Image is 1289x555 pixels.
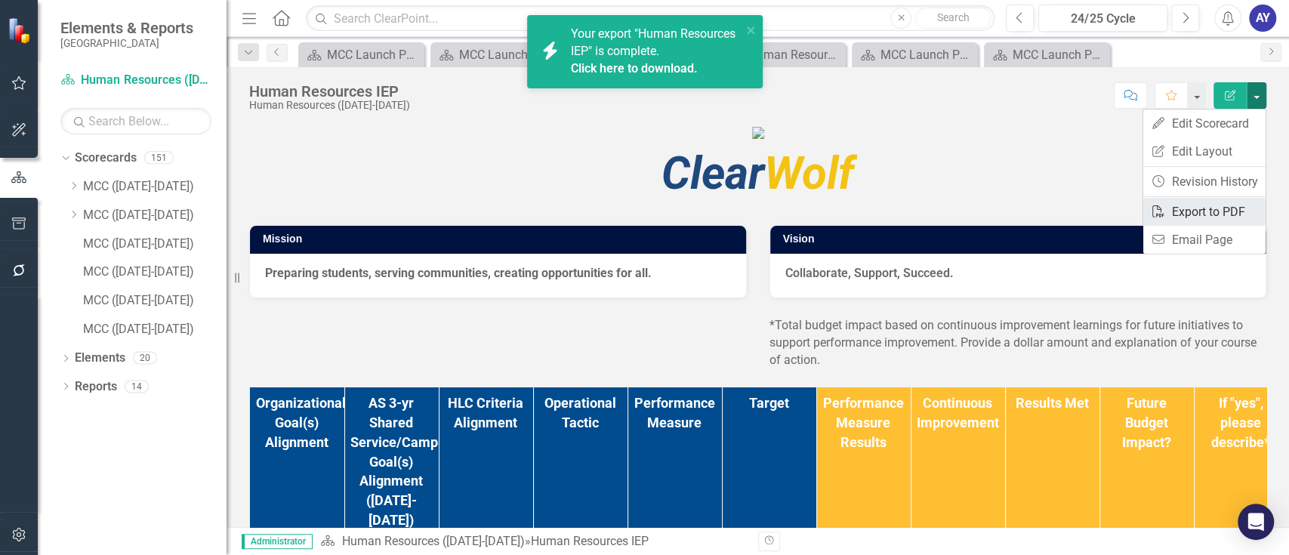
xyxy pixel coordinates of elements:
button: 24/25 Cycle [1038,5,1167,32]
div: Human Resources IEP [530,534,648,548]
a: Reports [75,378,117,396]
button: AY [1249,5,1276,32]
a: MCC ([DATE]-[DATE]) [83,264,227,281]
span: Administrator [242,534,313,549]
a: Elements [75,350,125,367]
div: MCC Launch Page [327,45,421,64]
a: Export to PDF [1143,198,1266,226]
a: Click here to download. [571,61,698,76]
div: Open Intercom Messenger [1238,504,1274,540]
span: Elements & Reports [60,19,193,37]
div: MCC Launch Page [1013,45,1106,64]
img: ClearPoint Strategy [8,17,34,44]
a: MCC ([DATE]-[DATE]) [83,207,227,224]
a: Revision History [1143,168,1266,196]
div: Human Resources IEP [748,45,842,64]
a: MCC Launch Page [302,45,421,64]
div: 151 [144,152,174,165]
input: Search Below... [60,108,211,134]
a: Human Resources ([DATE]-[DATE]) [60,72,211,89]
p: *Total budget impact based on continuous improvement learnings for future initiatives to support ... [769,317,1267,369]
div: 24/25 Cycle [1044,10,1162,28]
a: MCC ([DATE]-[DATE]) [83,292,227,310]
button: Search [915,8,991,29]
a: Human Resources IEP [723,45,842,64]
h3: Vision [783,233,1259,245]
a: MCC Launch Page [988,45,1106,64]
div: Human Resources ([DATE]-[DATE]) [249,100,410,111]
a: MCC ([DATE]-[DATE]) [83,178,227,196]
b: Preparing students, serving communities, creating opportunities for all. [265,266,652,280]
a: MCC Launch Page [434,45,553,64]
a: Scorecards [75,150,137,167]
h3: Mission [263,233,739,245]
span: Your export "Human Resources IEP" is complete. [571,26,738,78]
span: Wolf [661,146,854,200]
span: Clear [661,146,764,200]
a: MCC Launch Page [856,45,974,64]
div: Human Resources IEP [249,83,410,100]
div: 20 [133,352,157,365]
a: Human Resources ([DATE]-[DATE]) [341,534,524,548]
button: close [746,21,757,39]
small: [GEOGRAPHIC_DATA] [60,37,193,49]
div: » [320,533,746,550]
div: MCC Launch Page [459,45,553,64]
a: MCC ([DATE]-[DATE]) [83,236,227,253]
a: Email Page [1143,226,1266,254]
a: Edit Layout [1143,137,1266,165]
img: mcc%20high%20quality%20v4.png [752,127,764,139]
div: MCC Launch Page [880,45,974,64]
strong: Collaborate, Support, Succeed. [785,266,954,280]
input: Search ClearPoint... [306,5,995,32]
a: Edit Scorecard [1143,109,1266,137]
span: Search [937,11,970,23]
div: 14 [125,380,149,393]
a: MCC ([DATE]-[DATE]) [83,321,227,338]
